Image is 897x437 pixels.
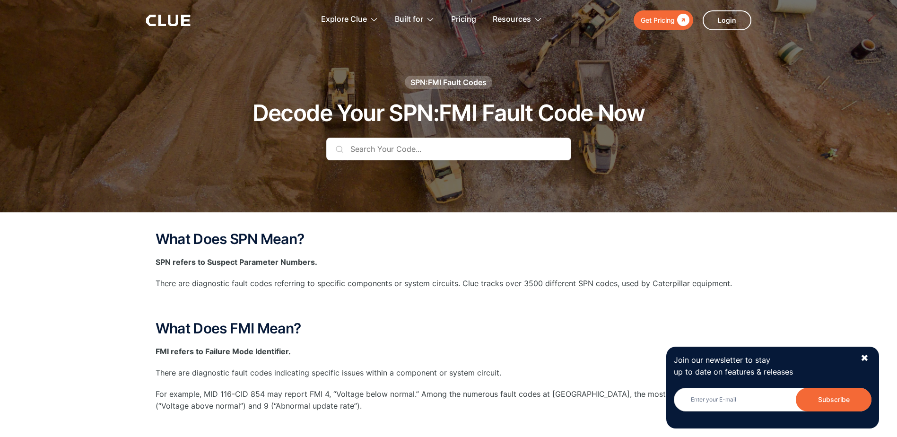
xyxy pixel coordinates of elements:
[796,388,871,411] input: Subscribe
[321,5,378,35] div: Explore Clue
[674,388,871,411] input: Enter your E-mail
[156,321,742,336] h2: What Does FMI Mean?
[674,354,852,378] p: Join our newsletter to stay up to date on features & releases
[156,278,742,289] p: There are diagnostic fault codes referring to specific components or system circuits. Clue tracks...
[395,5,435,35] div: Built for
[156,367,742,379] p: There are diagnostic fault codes indicating specific issues within a component or system circuit.
[493,5,542,35] div: Resources
[156,299,742,311] p: ‍
[156,422,742,434] p: ‍
[156,388,742,412] p: For example, MID 116-CID 854 may report FMI 4, “Voltage below normal.” Among the numerous fault c...
[326,138,571,160] input: Search Your Code...
[703,10,751,30] a: Login
[321,5,367,35] div: Explore Clue
[410,77,487,87] div: SPN:FMI Fault Codes
[675,14,689,26] div: 
[156,231,742,247] h2: What Does SPN Mean?
[395,5,423,35] div: Built for
[156,347,291,356] strong: FMI refers to Failure Mode Identifier.
[493,5,531,35] div: Resources
[641,14,675,26] div: Get Pricing
[451,5,476,35] a: Pricing
[253,101,645,126] h1: Decode Your SPN:FMI Fault Code Now
[156,257,317,267] strong: SPN refers to Suspect Parameter Numbers.
[634,10,693,30] a: Get Pricing
[861,352,869,364] div: ✖
[674,388,871,421] form: Newsletter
